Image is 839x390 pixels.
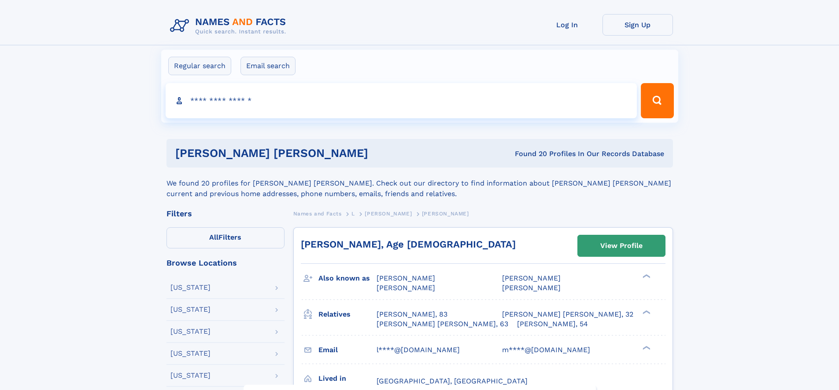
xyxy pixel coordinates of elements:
button: Search Button [641,83,673,118]
h3: Lived in [318,371,377,386]
label: Regular search [168,57,231,75]
h3: Email [318,343,377,357]
h1: [PERSON_NAME] [PERSON_NAME] [175,148,442,159]
span: [PERSON_NAME] [365,211,412,217]
span: All [209,233,218,241]
span: [PERSON_NAME] [377,284,435,292]
a: Sign Up [602,14,673,36]
a: [PERSON_NAME], 54 [517,319,588,329]
div: [US_STATE] [170,284,211,291]
span: [PERSON_NAME] [377,274,435,282]
span: [GEOGRAPHIC_DATA], [GEOGRAPHIC_DATA] [377,377,528,385]
span: L [351,211,355,217]
a: [PERSON_NAME] [PERSON_NAME], 63 [377,319,508,329]
h3: Also known as [318,271,377,286]
div: Filters [166,210,285,218]
div: ❯ [640,345,651,350]
input: search input [166,83,637,118]
div: [US_STATE] [170,350,211,357]
div: [US_STATE] [170,306,211,313]
div: Browse Locations [166,259,285,267]
a: [PERSON_NAME], 83 [377,310,447,319]
a: [PERSON_NAME], Age [DEMOGRAPHIC_DATA] [301,239,516,250]
div: We found 20 profiles for [PERSON_NAME] [PERSON_NAME]. Check out our directory to find information... [166,168,673,199]
div: View Profile [600,236,643,256]
img: Logo Names and Facts [166,14,293,38]
div: ❯ [640,273,651,279]
div: [US_STATE] [170,328,211,335]
label: Email search [240,57,296,75]
h3: Relatives [318,307,377,322]
a: [PERSON_NAME] [365,208,412,219]
a: L [351,208,355,219]
a: [PERSON_NAME] [PERSON_NAME], 32 [502,310,633,319]
div: ❯ [640,309,651,315]
span: [PERSON_NAME] [502,274,561,282]
a: Log In [532,14,602,36]
a: View Profile [578,235,665,256]
div: [US_STATE] [170,372,211,379]
a: Names and Facts [293,208,342,219]
label: Filters [166,227,285,248]
div: Found 20 Profiles In Our Records Database [441,149,664,159]
span: [PERSON_NAME] [422,211,469,217]
span: [PERSON_NAME] [502,284,561,292]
